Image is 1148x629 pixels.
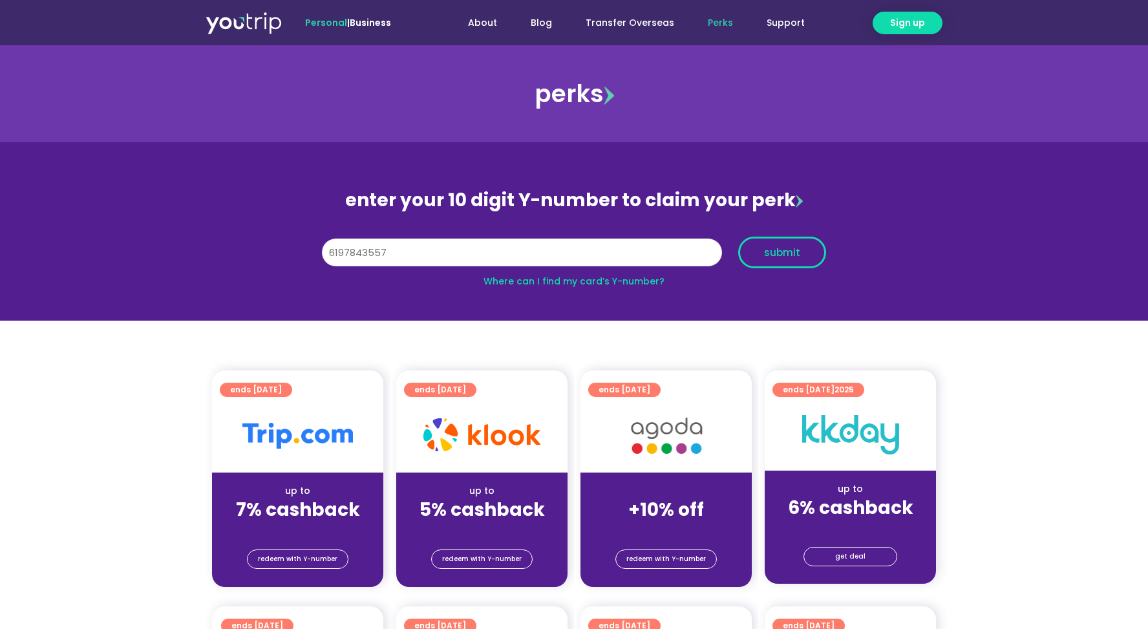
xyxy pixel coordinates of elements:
button: submit [738,237,826,268]
strong: 7% cashback [236,497,360,522]
span: up to [654,484,678,497]
span: redeem with Y-number [442,550,522,568]
a: About [451,11,514,35]
a: Blog [514,11,569,35]
span: ends [DATE] [414,383,466,397]
div: (for stays only) [407,522,557,535]
div: up to [222,484,373,498]
span: 2025 [834,384,854,395]
nav: Menu [426,11,822,35]
a: get deal [803,547,897,566]
a: Perks [691,11,750,35]
a: ends [DATE] [220,383,292,397]
a: Support [750,11,822,35]
a: Sign up [873,12,942,34]
a: ends [DATE] [404,383,476,397]
div: enter your 10 digit Y-number to claim your perk [315,184,833,217]
div: (for stays only) [775,520,926,533]
strong: +10% off [628,497,704,522]
span: ends [DATE] [783,383,854,397]
div: up to [775,482,926,496]
a: redeem with Y-number [431,549,533,569]
span: submit [764,248,800,257]
a: Where can I find my card’s Y-number? [484,275,664,288]
strong: 6% cashback [788,495,913,520]
a: Business [350,16,391,29]
a: ends [DATE] [588,383,661,397]
a: ends [DATE]2025 [772,383,864,397]
span: redeem with Y-number [626,550,706,568]
a: redeem with Y-number [615,549,717,569]
div: (for stays only) [222,522,373,535]
span: ends [DATE] [230,383,282,397]
a: redeem with Y-number [247,549,348,569]
span: ends [DATE] [599,383,650,397]
span: Personal [305,16,347,29]
a: Transfer Overseas [569,11,691,35]
input: 10 digit Y-number (e.g. 8123456789) [322,239,722,267]
span: Sign up [890,16,925,30]
span: | [305,16,391,29]
form: Y Number [322,237,826,278]
strong: 5% cashback [420,497,545,522]
div: up to [407,484,557,498]
span: redeem with Y-number [258,550,337,568]
span: get deal [835,548,866,566]
div: (for stays only) [591,522,741,535]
